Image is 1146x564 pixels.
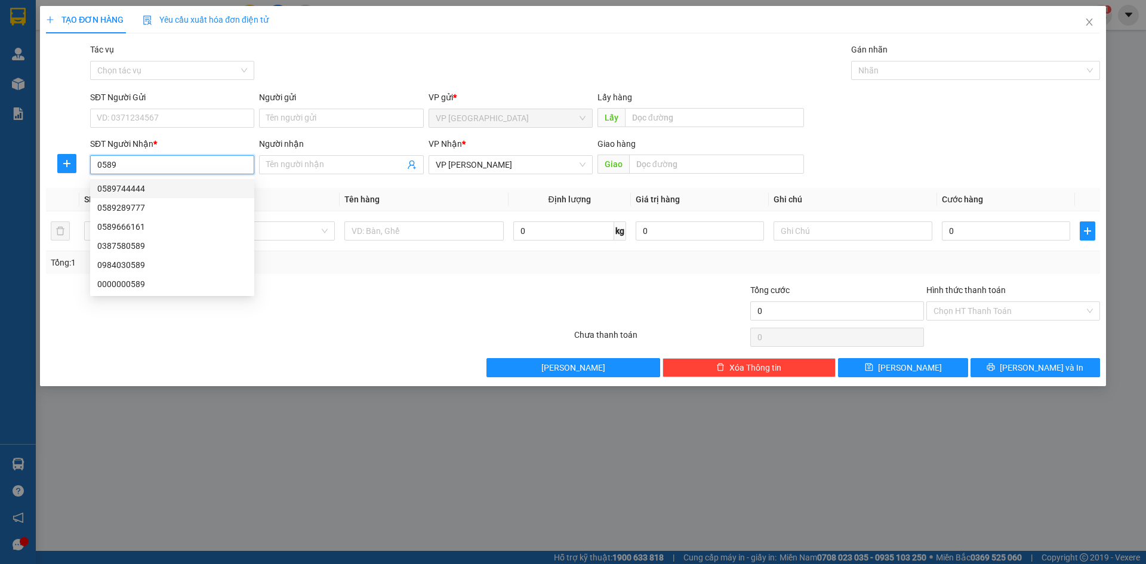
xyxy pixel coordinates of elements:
span: Lấy [597,108,625,127]
div: 0387580589 [90,236,254,255]
button: [PERSON_NAME] [486,358,660,377]
span: Giá trị hàng [636,195,680,204]
span: VP HÀ NỘI [436,109,586,127]
span: Người gửi: [5,67,36,75]
button: Close [1073,6,1106,39]
button: deleteXóa Thông tin [663,358,836,377]
span: VP [GEOGRAPHIC_DATA] [96,12,174,30]
th: Ghi chú [769,188,937,211]
div: 0589289777 [97,201,247,214]
span: plus [58,159,76,168]
label: Hình thức thanh toán [926,285,1006,295]
span: plus [1080,226,1095,236]
div: 0000000589 [97,278,247,291]
span: printer [987,363,995,372]
button: printer[PERSON_NAME] và In [971,358,1100,377]
span: Yêu cầu xuất hóa đơn điện tử [143,15,269,24]
span: close [1085,17,1094,27]
div: 0984030589 [90,255,254,275]
label: Gán nhãn [851,45,888,54]
button: delete [51,221,70,241]
span: [PERSON_NAME] và In [1000,361,1083,374]
button: plus [57,154,76,173]
span: Lấy hàng [597,93,632,102]
button: plus [1080,221,1095,241]
span: mie mie [42,76,70,85]
span: 0943559551 [120,32,174,43]
input: VD: Bàn, Ghế [344,221,503,241]
img: icon [143,16,152,25]
div: Chưa thanh toán [573,328,749,349]
div: 0589744444 [97,182,247,195]
div: 0589666161 [90,217,254,236]
span: VP Nhận [429,139,462,149]
div: 0000000589 [90,275,254,294]
span: HAIVAN [29,7,70,19]
input: Dọc đường [629,155,804,174]
input: Ghi Chú [774,221,932,241]
span: [PERSON_NAME] [541,361,605,374]
div: 0984030589 [97,258,247,272]
input: Dọc đường [625,108,804,127]
span: TẠO ĐƠN HÀNG [46,15,124,24]
span: Tên hàng [344,195,380,204]
span: XUANTRANG [14,21,84,34]
div: Người gửi [259,91,423,104]
span: Giao [597,155,629,174]
div: 0589744444 [90,179,254,198]
input: 0 [636,221,764,241]
span: user-add [407,160,417,169]
span: SL [84,195,94,204]
span: delete [716,363,725,372]
div: 0387580589 [97,239,247,252]
span: VP MỘC CHÂU [436,156,586,174]
span: Khác [183,222,328,240]
div: Người nhận [259,137,423,150]
span: 0981881502 [5,85,88,102]
div: SĐT Người Gửi [90,91,254,104]
span: plus [46,16,54,24]
span: kg [614,221,626,241]
span: Định lượng [549,195,591,204]
span: save [865,363,873,372]
div: Tổng: 1 [51,256,442,269]
div: 0589666161 [97,220,247,233]
span: Tổng cước [750,285,790,295]
em: Logistics [30,36,69,48]
span: Người nhận: [5,77,70,85]
div: 0589289777 [90,198,254,217]
button: save[PERSON_NAME] [838,358,968,377]
div: SĐT Người Nhận [90,137,254,150]
div: VP gửi [429,91,593,104]
label: Tác vụ [90,45,114,54]
span: Giao hàng [597,139,636,149]
span: Cước hàng [942,195,983,204]
span: Xóa Thông tin [729,361,781,374]
span: [PERSON_NAME] [878,361,942,374]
